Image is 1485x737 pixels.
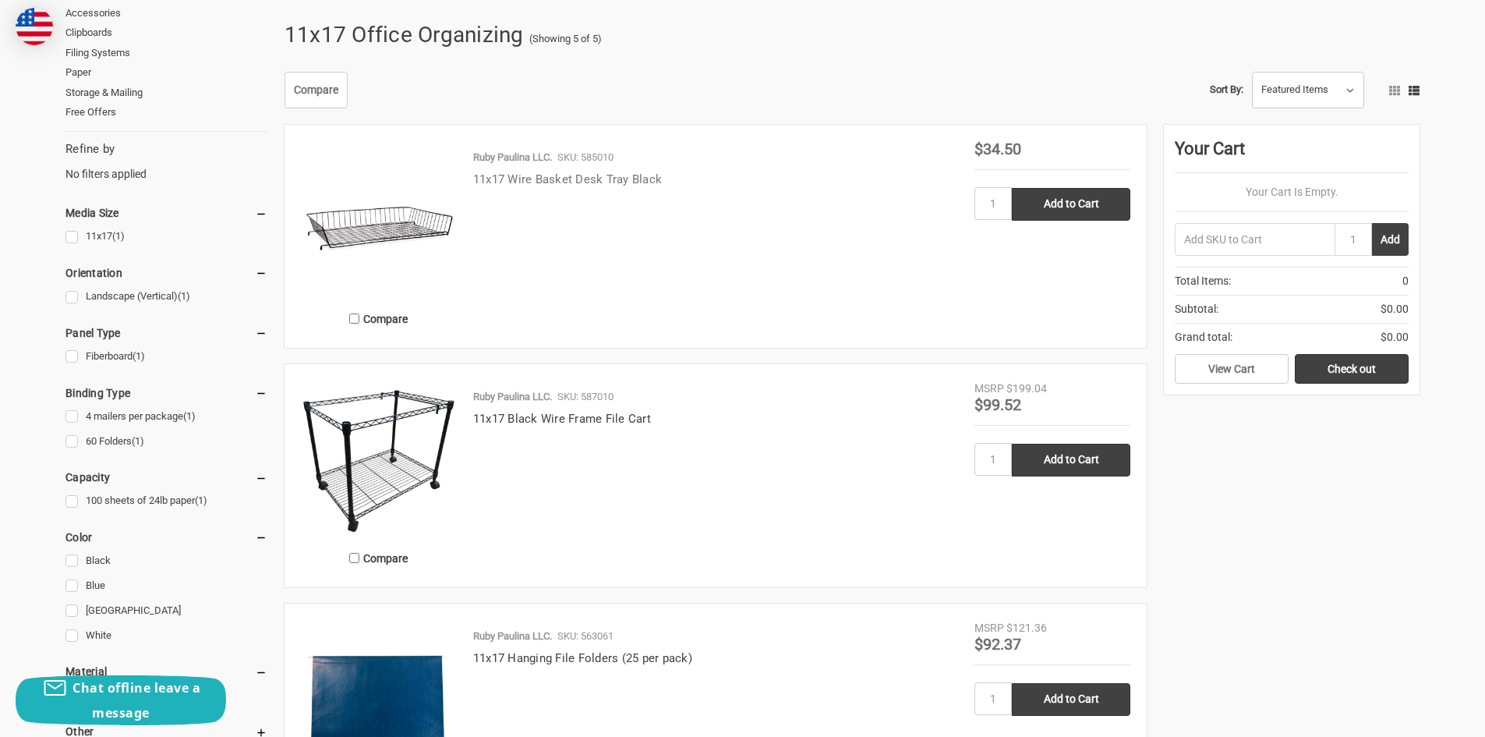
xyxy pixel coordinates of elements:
[1012,444,1130,477] input: Add to Cart
[974,635,1021,654] span: $92.37
[1175,136,1409,173] div: Your Cart
[183,410,196,422] span: (1)
[1372,223,1409,256] button: Add
[974,620,1004,636] div: MSRP
[1175,329,1232,345] span: Grand total:
[557,629,613,644] p: SKU: 563061
[1006,382,1047,395] span: $199.04
[557,389,613,405] p: SKU: 587010
[301,141,457,297] img: 11x17 Wire Basket Desk Tray Black
[1006,622,1047,634] span: $121.36
[16,675,226,725] button: Chat offline leave a message
[1175,184,1409,200] p: Your Cart Is Empty.
[1210,78,1243,101] label: Sort By:
[72,679,200,721] span: Chat offline leave a message
[132,435,144,447] span: (1)
[65,625,267,647] a: White
[65,204,267,222] h5: Media Size
[301,381,457,537] img: 11x17 Black Wire Frame File Cart
[65,551,267,572] a: Black
[65,140,267,158] h5: Refine by
[178,290,190,302] span: (1)
[112,230,125,242] span: (1)
[65,62,267,83] a: Paper
[557,150,613,165] p: SKU: 585010
[285,15,524,55] h1: 11x17 Office Organizing
[65,102,267,122] a: Free Offers
[301,306,457,331] label: Compare
[65,528,267,547] h5: Color
[65,346,267,367] a: Fiberboard
[473,412,651,426] a: 11x17 Black Wire Frame File Cart
[16,8,53,45] img: duty and tax information for United States
[65,83,267,103] a: Storage & Mailing
[974,140,1021,158] span: $34.50
[301,545,457,571] label: Compare
[65,23,267,43] a: Clipboards
[473,651,692,665] a: 11x17 Hanging File Folders (25 per pack)
[473,172,662,186] a: 11x17 Wire Basket Desk Tray Black
[473,150,552,165] p: Ruby Paulina LLC.
[65,662,267,681] h5: Material
[195,494,207,506] span: (1)
[473,389,552,405] p: Ruby Paulina LLC.
[349,314,359,324] input: Compare
[65,491,267,512] a: 100 sheets of 24lb paper
[473,629,552,644] p: Ruby Paulina LLC.
[65,576,267,597] a: Blue
[65,226,267,247] a: 11x17
[65,324,267,342] h5: Panel Type
[1381,301,1409,317] span: $0.00
[1402,273,1409,289] span: 0
[1175,354,1289,384] a: View Cart
[1175,223,1335,256] input: Add SKU to Cart
[65,384,267,402] h5: Binding Type
[65,43,267,63] a: Filing Systems
[1175,301,1218,317] span: Subtotal:
[133,350,145,362] span: (1)
[1295,354,1409,384] a: Check out
[65,3,267,23] a: Accessories
[974,395,1021,414] span: $99.52
[1012,188,1130,221] input: Add to Cart
[974,381,1004,397] div: MSRP
[349,553,359,563] input: Compare
[65,601,267,622] a: [GEOGRAPHIC_DATA]
[65,264,267,282] h5: Orientation
[65,286,267,307] a: Landscape (Vertical)
[65,468,267,487] h5: Capacity
[1012,683,1130,716] input: Add to Cart
[65,140,267,182] div: No filters applied
[1381,329,1409,345] span: $0.00
[1175,273,1231,289] span: Total Items:
[65,406,267,427] a: 4 mailers per package
[65,431,267,452] a: 60 Folders
[285,72,348,109] a: Compare
[529,31,602,47] span: (Showing 5 of 5)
